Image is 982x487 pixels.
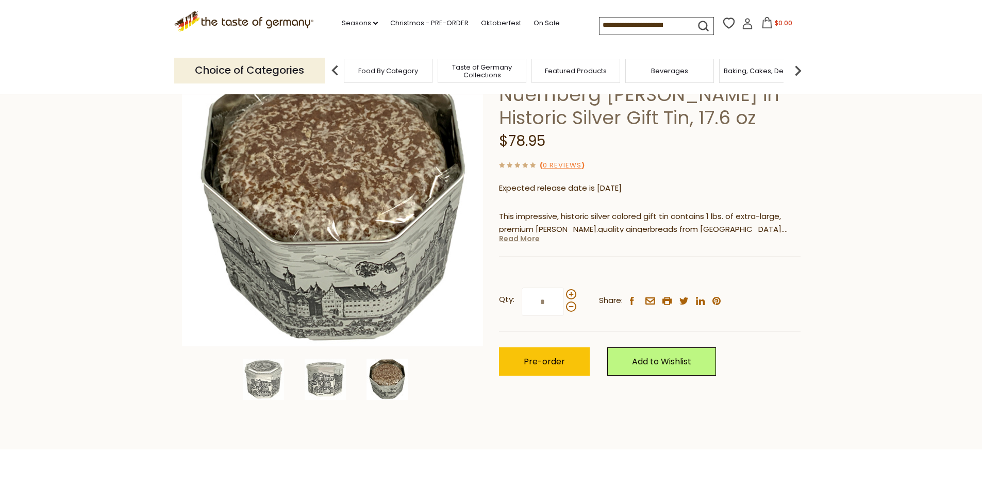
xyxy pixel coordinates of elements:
a: 0 Reviews [543,160,581,171]
a: Seasons [342,18,378,29]
a: Christmas - PRE-ORDER [390,18,469,29]
img: Haeberlein-Metzger Large Nuernberg Elisen Gingerbread in Historic Silver Gift Tin, 17.6 oz [243,359,284,400]
a: On Sale [534,18,560,29]
h1: [PERSON_NAME] Large Nuernberg [PERSON_NAME] in Historic Silver Gift Tin, 17.6 oz [499,60,801,129]
span: $78.95 [499,131,545,151]
p: Expected release date is [DATE] [499,182,801,195]
a: Featured Products [545,67,607,75]
img: next arrow [788,60,808,81]
p: This impressive, historic silver colored gift tin contains 1 lbs. of extra-large, premium [PERSON... [499,210,801,236]
strong: Qty: [499,293,514,306]
span: Pre-order [524,356,565,367]
p: Choice of Categories [174,58,325,83]
button: $0.00 [755,17,799,32]
button: Pre-order [499,347,590,376]
img: Haeberlein-Metzger Large Nuernberg Elisen Gingerbread in Historic Silver Gift Tin, 17.6 oz [305,359,346,400]
a: Read More [499,233,540,244]
span: $0.00 [775,19,792,27]
a: Oktoberfest [481,18,521,29]
img: previous arrow [325,60,345,81]
a: Taste of Germany Collections [441,63,523,79]
a: Beverages [651,67,688,75]
a: Food By Category [358,67,418,75]
a: Add to Wishlist [607,347,716,376]
a: Baking, Cakes, Desserts [724,67,804,75]
span: Share: [599,294,623,307]
span: ( ) [540,160,585,170]
img: Haeberlein-Metzger Large Nuernberg Elisen Gingerbread in Historic Silver Gift Tin, 17.6 oz [367,359,408,400]
input: Qty: [522,288,564,316]
img: Haeberlein-Metzger Large Nuernberg Elisen Gingerbread in Historic Silver Gift Tin, 17.6 oz [182,45,484,346]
